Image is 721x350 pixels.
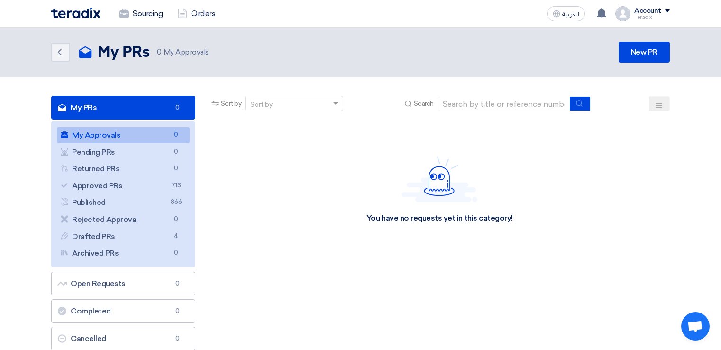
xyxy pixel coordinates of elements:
[171,214,182,224] span: 0
[681,312,710,341] a: Open chat
[51,96,195,120] a: My PRs0
[221,99,242,109] span: Sort by
[171,130,182,140] span: 0
[51,8,100,18] img: Teradix logo
[402,156,477,202] img: Hello
[57,144,190,160] a: Pending PRs
[414,99,434,109] span: Search
[250,100,273,110] div: Sort by
[171,147,182,157] span: 0
[366,213,513,223] div: You have no requests yet in this category!
[57,178,190,194] a: Approved PRs
[171,181,182,191] span: 713
[57,194,190,211] a: Published
[157,47,209,58] span: My Approvals
[157,48,162,56] span: 0
[172,279,183,288] span: 0
[634,7,661,15] div: Account
[619,42,670,63] a: New PR
[438,97,570,111] input: Search by title or reference number
[57,229,190,245] a: Drafted PRs
[172,103,183,112] span: 0
[112,3,170,24] a: Sourcing
[57,212,190,228] a: Rejected Approval
[57,161,190,177] a: Returned PRs
[171,197,182,207] span: 866
[51,272,195,295] a: Open Requests0
[615,6,630,21] img: profile_test.png
[57,127,190,143] a: My Approvals
[171,248,182,258] span: 0
[98,43,149,62] h2: My PRs
[171,231,182,241] span: 4
[57,245,190,261] a: Archived PRs
[172,306,183,316] span: 0
[172,334,183,343] span: 0
[634,15,670,20] div: Teradix
[171,164,182,174] span: 0
[170,3,223,24] a: Orders
[51,299,195,323] a: Completed0
[547,6,585,21] button: العربية
[562,11,579,18] span: العربية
